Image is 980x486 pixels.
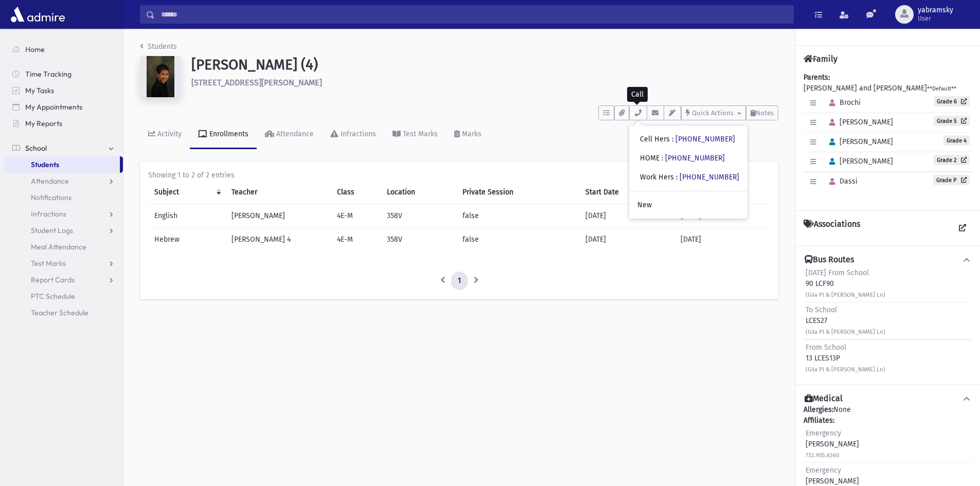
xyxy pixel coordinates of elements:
[805,255,854,265] h4: Bus Routes
[4,173,123,189] a: Attendance
[190,120,257,149] a: Enrollments
[675,135,735,143] a: [PHONE_NUMBER]
[806,292,885,298] small: (Gila Pl & [PERSON_NAME] Ln)
[31,242,86,251] span: Meal Attendance
[806,329,885,335] small: (Gila Pl & [PERSON_NAME] Ln)
[191,56,778,74] h1: [PERSON_NAME] (4)
[579,204,674,228] td: [DATE]
[401,130,438,138] div: Test Marks
[934,116,970,126] a: Grade 5
[322,120,384,149] a: Infractions
[806,452,839,459] small: 732.905.6360
[918,6,953,14] span: yabramsky
[25,86,54,95] span: My Tasks
[933,175,970,185] a: Grade P
[640,134,735,145] div: Cell Hers
[31,160,59,169] span: Students
[746,105,778,120] button: Notes
[31,259,66,268] span: Test Marks
[25,143,47,153] span: School
[825,157,893,166] span: [PERSON_NAME]
[4,255,123,272] a: Test Marks
[31,176,69,186] span: Attendance
[804,219,860,238] h4: Associations
[31,275,75,284] span: Report Cards
[31,308,88,317] span: Teacher Schedule
[381,181,456,204] th: Location
[4,239,123,255] a: Meal Attendance
[381,204,456,228] td: 358V
[8,4,67,25] img: AdmirePro
[579,181,674,204] th: Start Date
[806,267,885,300] div: 90 LCF90
[805,393,843,404] h4: Medical
[456,181,579,204] th: Private Session
[692,109,734,117] span: Quick Actions
[4,140,123,156] a: School
[225,228,331,251] td: [PERSON_NAME] 4
[756,109,774,117] span: Notes
[804,54,838,64] h4: Family
[140,120,190,149] a: Activity
[672,135,673,143] span: :
[676,173,678,182] span: :
[804,255,972,265] button: Bus Routes
[825,177,858,186] span: Dassi
[4,288,123,304] a: PTC Schedule
[460,130,482,138] div: Marks
[225,204,331,228] td: [PERSON_NAME]
[806,466,841,475] span: Emergency
[943,136,970,146] span: Grade 4
[4,156,120,173] a: Students
[681,105,746,120] button: Quick Actions
[4,66,123,82] a: Time Tracking
[155,130,182,138] div: Activity
[662,154,663,163] span: :
[381,228,456,251] td: 358V
[579,228,674,251] td: [DATE]
[446,120,490,149] a: Marks
[4,272,123,288] a: Report Cards
[25,69,72,79] span: Time Tracking
[680,173,739,182] a: [PHONE_NUMBER]
[225,181,331,204] th: Teacher
[207,130,248,138] div: Enrollments
[257,120,322,149] a: Attendance
[804,416,834,425] b: Affiliates:
[4,222,123,239] a: Student Logs
[25,45,45,54] span: Home
[25,102,82,112] span: My Appointments
[825,98,861,107] span: Brochi
[4,206,123,222] a: Infractions
[331,228,381,251] td: 4E-M
[665,154,725,163] a: [PHONE_NUMBER]
[155,5,793,24] input: Search
[804,393,972,404] button: Medical
[674,228,770,251] td: [DATE]
[629,195,747,214] a: New
[31,226,73,235] span: Student Logs
[804,405,833,414] b: Allergies:
[456,204,579,228] td: false
[804,73,830,82] b: Parents:
[627,87,648,102] div: Call
[148,181,225,204] th: Subject
[4,189,123,206] a: Notifications
[274,130,314,138] div: Attendance
[806,366,885,373] small: (Gila Pl & [PERSON_NAME] Ln)
[4,304,123,321] a: Teacher Schedule
[148,228,225,251] td: Hebrew
[456,228,579,251] td: false
[806,268,869,277] span: [DATE] From School
[331,181,381,204] th: Class
[451,272,468,290] a: 1
[191,78,778,87] h6: [STREET_ADDRESS][PERSON_NAME]
[825,118,893,127] span: [PERSON_NAME]
[338,130,376,138] div: Infractions
[804,72,972,202] div: [PERSON_NAME] and [PERSON_NAME]
[4,99,123,115] a: My Appointments
[4,82,123,99] a: My Tasks
[806,342,885,374] div: 13 LCES13P
[806,305,837,314] span: To School
[806,428,859,460] div: [PERSON_NAME]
